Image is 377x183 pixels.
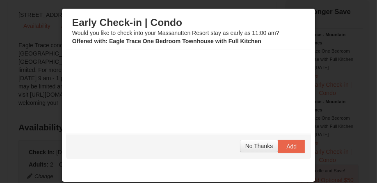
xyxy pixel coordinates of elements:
button: Add [278,140,305,153]
span: Offered with [72,38,106,44]
strong: : Eagle Trace One Bedroom Townhouse with Full Kitchen [72,38,261,44]
div: Would you like to check into your Massanutten Resort stay as early as 11:00 am? [72,16,305,45]
h3: Early Check-in | Condo [72,16,305,29]
span: Add [286,143,297,150]
span: No Thanks [245,143,273,149]
button: No Thanks [240,140,278,152]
